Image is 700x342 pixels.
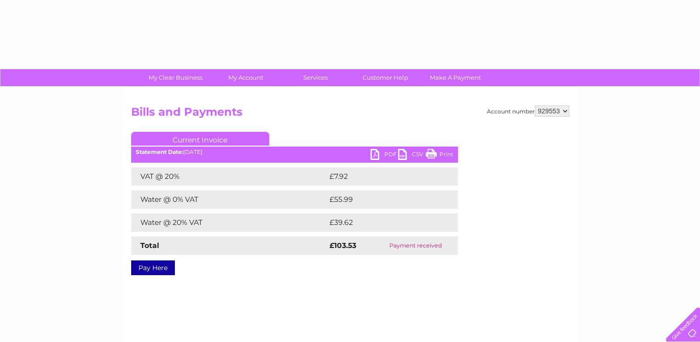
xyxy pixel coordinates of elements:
a: Current Invoice [131,132,269,146]
a: Customer Help [347,69,423,86]
td: £39.62 [327,213,440,232]
td: £55.99 [327,190,440,209]
td: Water @ 0% VAT [131,190,327,209]
div: [DATE] [131,149,458,155]
a: Pay Here [131,260,175,275]
a: CSV [398,149,426,162]
td: VAT @ 20% [131,167,327,186]
td: £7.92 [327,167,436,186]
td: Water @ 20% VAT [131,213,327,232]
h2: Bills and Payments [131,106,569,123]
a: PDF [370,149,398,162]
b: Statement Date: [136,148,183,155]
div: Account number [487,106,569,117]
a: My Clear Business [138,69,214,86]
strong: Total [140,241,159,250]
a: Services [278,69,353,86]
strong: £103.53 [330,241,356,250]
a: My Account [208,69,283,86]
a: Print [426,149,453,162]
td: Payment received [373,236,457,255]
a: Make A Payment [417,69,493,86]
